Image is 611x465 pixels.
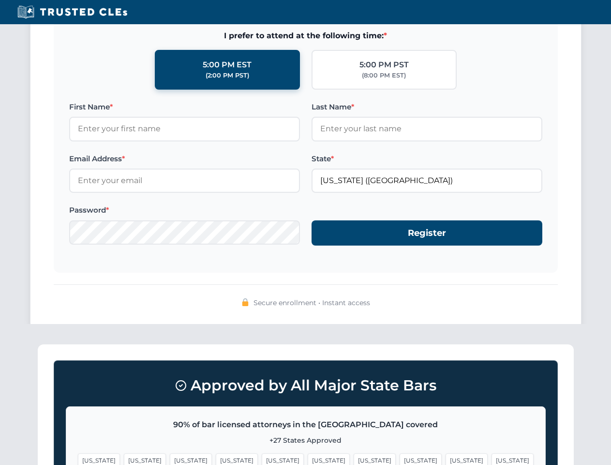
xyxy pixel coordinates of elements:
[203,59,252,71] div: 5:00 PM EST
[206,71,249,80] div: (2:00 PM PST)
[78,418,534,431] p: 90% of bar licensed attorneys in the [GEOGRAPHIC_DATA] covered
[312,169,542,193] input: Missouri (MO)
[312,101,542,113] label: Last Name
[69,101,300,113] label: First Name
[253,297,370,308] span: Secure enrollment • Instant access
[69,30,542,42] span: I prefer to attend at the following time:
[312,117,542,141] input: Enter your last name
[241,298,249,306] img: 🔒
[15,5,130,19] img: Trusted CLEs
[69,117,300,141] input: Enter your first name
[78,435,534,446] p: +27 States Approved
[362,71,406,80] div: (8:00 PM EST)
[66,372,546,399] h3: Approved by All Major State Bars
[312,220,542,246] button: Register
[69,153,300,165] label: Email Address
[69,169,300,193] input: Enter your email
[359,59,409,71] div: 5:00 PM PST
[69,204,300,216] label: Password
[312,153,542,165] label: State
